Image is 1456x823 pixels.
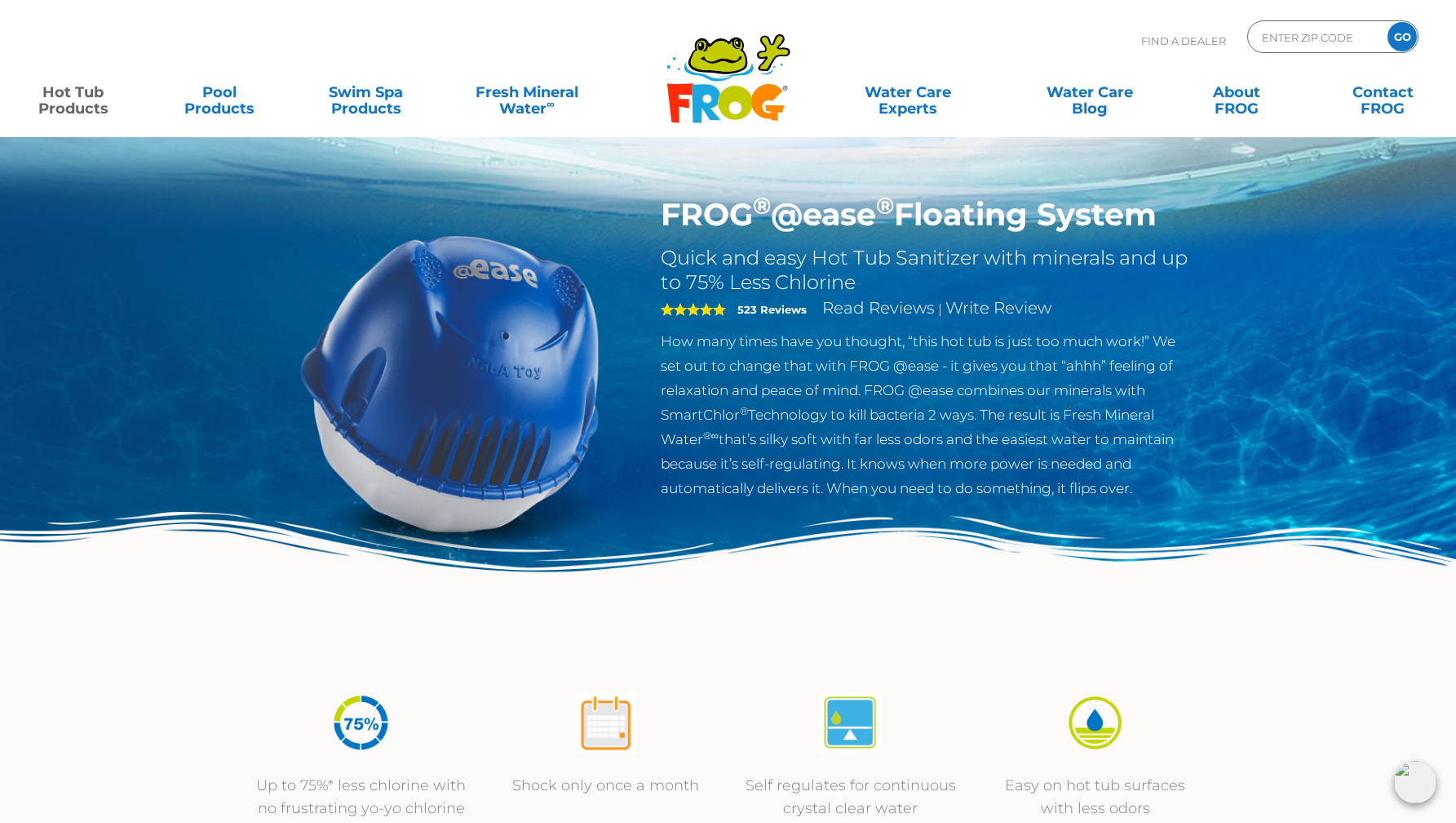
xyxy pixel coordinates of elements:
[661,329,1193,500] p: How many times have you thought, “this hot tub is just too much work!” We set out to change that ...
[263,196,637,570] img: hot-tub-product-atease-system.png
[740,405,748,417] sup: ®
[822,298,935,318] a: Read Reviews
[945,298,1051,318] a: Write Review
[737,303,807,316] strong: 523 Reviews
[1260,25,1370,49] input: Zip Code Form
[876,191,894,220] sup: ®
[547,97,555,110] sup: ∞
[1387,22,1417,51] input: GO
[162,76,277,109] a: PoolProducts
[500,774,712,797] p: Shock only once a month
[816,76,1001,109] a: Water CareExperts
[1325,76,1440,109] a: ContactFROG
[661,303,726,316] span: 5
[820,692,881,754] img: atease-icon-self-regulates
[455,76,598,109] a: Fresh MineralWater∞
[330,692,392,754] img: icon-atease-75percent-less
[753,191,771,220] sup: ®
[1394,761,1436,803] img: openIcon
[989,774,1202,820] p: Easy on hot tub surfaces with less odors
[16,76,131,109] a: Hot TubProducts
[1141,20,1226,61] p: Find A Dealer
[1179,76,1294,109] a: AboutFROG
[575,692,636,754] img: atease-icon-shock-once
[1064,692,1126,754] img: icon-atease-easy-on
[1033,76,1147,109] a: Water CareBlog
[938,301,942,317] span: |
[661,196,1193,234] h1: FROG @ease Floating System
[703,429,719,442] sup: ®∞
[745,774,957,820] p: Self regulates for continuous crystal clear water
[309,76,423,109] a: Swim SpaProducts
[661,246,1193,295] h2: Quick and easy Hot Tub Sanitizer with minerals and up to 75% Less Chlorine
